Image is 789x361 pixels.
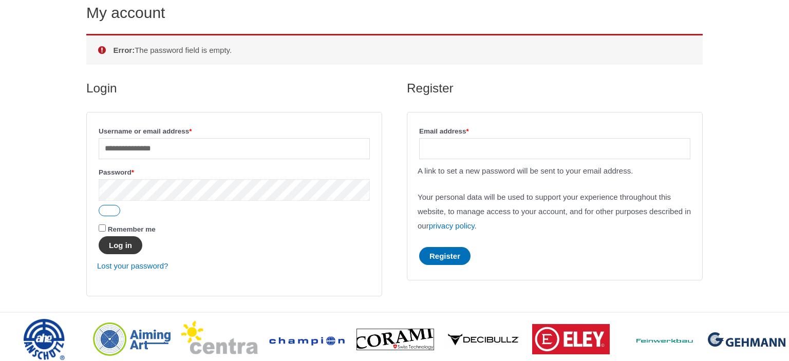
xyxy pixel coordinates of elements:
button: Log in [99,236,142,254]
label: Username or email address [99,124,370,138]
strong: Error: [114,46,135,54]
a: Lost your password? [97,261,168,270]
li: The password field is empty. [114,43,688,58]
button: Register [419,247,471,265]
p: Your personal data will be used to support your experience throughout this website, to manage acc... [418,190,692,233]
label: Password [99,165,370,179]
input: Remember me [99,224,106,232]
h2: Login [86,80,382,97]
label: Email address [419,124,690,138]
img: brand logo [532,324,610,354]
p: A link to set a new password will be sent to your email address. [418,164,692,178]
h2: Register [407,80,703,97]
span: Remember me [108,225,156,233]
button: Show password [99,205,120,216]
a: privacy policy [429,221,475,230]
h1: My account [86,4,703,22]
